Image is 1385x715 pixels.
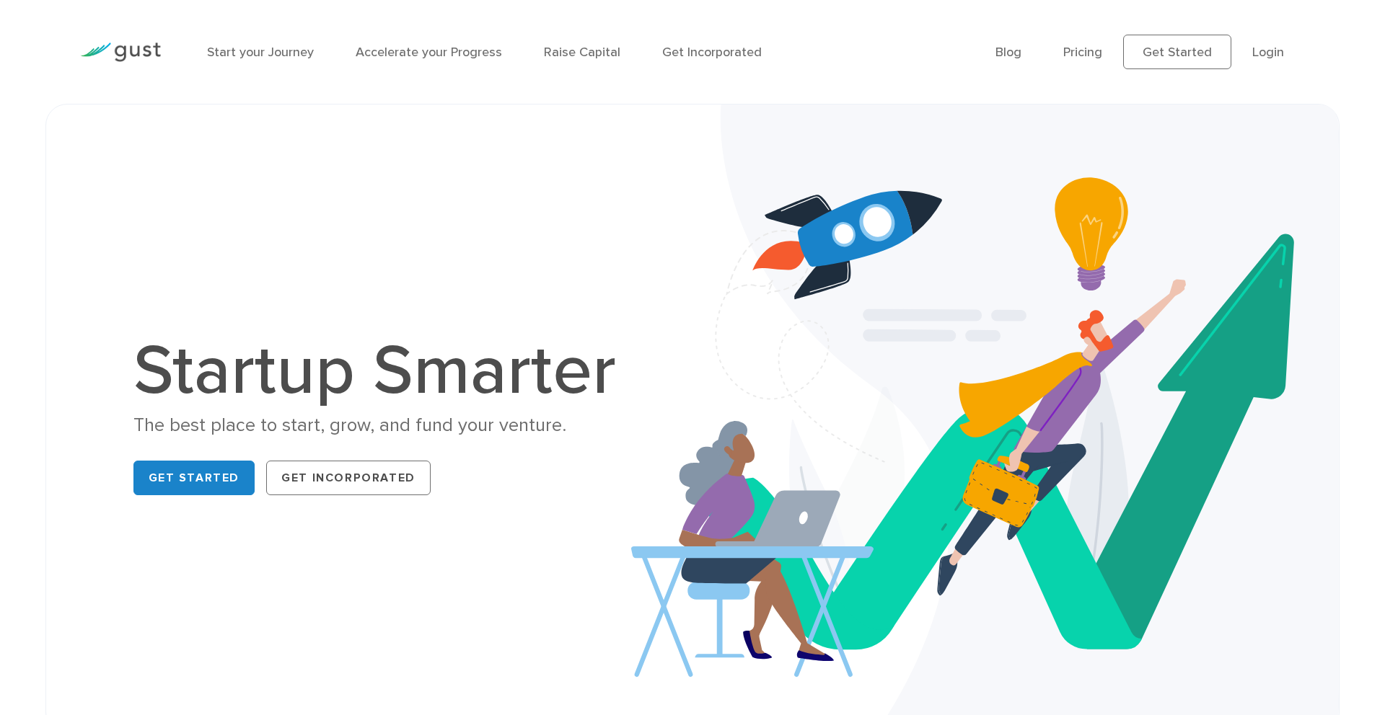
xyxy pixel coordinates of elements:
a: Accelerate your Progress [356,45,502,60]
h1: Startup Smarter [133,337,631,406]
a: Pricing [1063,45,1102,60]
a: Start your Journey [207,45,314,60]
div: The best place to start, grow, and fund your venture. [133,413,631,438]
img: Gust Logo [80,43,161,62]
a: Get Started [133,461,255,495]
a: Login [1252,45,1284,60]
a: Get Started [1123,35,1231,69]
a: Get Incorporated [662,45,762,60]
a: Blog [995,45,1021,60]
a: Get Incorporated [266,461,431,495]
a: Raise Capital [544,45,620,60]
